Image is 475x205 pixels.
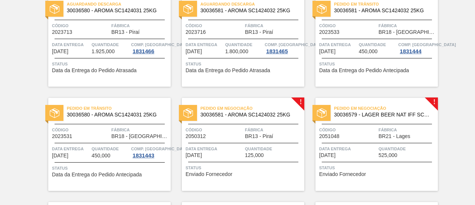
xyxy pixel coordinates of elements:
[379,29,436,35] span: BR18 - Pernambuco
[67,105,171,112] span: Pedido em Trânsito
[319,164,436,172] span: Status
[245,145,302,153] span: Quantidade
[319,49,335,54] span: 10/10/2025
[67,8,165,13] span: 30036580 - AROMA SC1424031 25KG
[359,49,378,54] span: 450,000
[319,145,377,153] span: Data Entrega
[245,22,302,29] span: Fábrica
[52,41,90,48] span: Data Entrega
[334,105,438,112] span: Pedido em Negociação
[225,41,263,48] span: Quantidade
[398,41,436,54] a: Comp. [GEOGRAPHIC_DATA]1831444
[186,134,206,139] span: 2050312
[50,108,59,118] img: status
[304,98,438,191] a: !statusPedido em Negociação30036579 - LAGER BEER NAT IFF SC1387996Código2051048FábricaBR21 - Lage...
[186,164,302,172] span: Status
[186,172,232,177] span: Enviado Fornecedor
[186,41,223,48] span: Data Entrega
[265,41,322,48] span: Comp. Carga
[171,98,304,191] a: !statusPedido em Negociação30036581 - AROMA SC1424032 25KGCódigo2050312FábricaBR13 - PiraíData En...
[131,48,155,54] div: 1831466
[225,49,248,54] span: 1.800,000
[200,112,298,118] span: 30036581 - AROMA SC1424032 25KG
[186,153,202,158] span: 15/10/2025
[186,22,243,29] span: Código
[379,22,436,29] span: Fábrica
[319,29,340,35] span: 2023533
[317,108,327,118] img: status
[111,29,140,35] span: BR13 - Piraí
[379,145,436,153] span: Quantidade
[52,126,109,134] span: Código
[50,4,59,14] img: status
[398,41,456,48] span: Comp. Carga
[319,60,436,68] span: Status
[245,134,273,139] span: BR13 - Piraí
[67,0,171,8] span: Aguardando Descarga
[334,0,438,8] span: Pedido em Trânsito
[200,8,298,13] span: 30036581 - AROMA SC1424032 25KG
[186,68,270,73] span: Data da Entrega do Pedido Atrasada
[359,41,397,48] span: Quantidade
[52,172,142,177] span: Data da Entrega do Pedido Antecipada
[111,126,169,134] span: Fábrica
[92,41,130,48] span: Quantidade
[186,145,243,153] span: Data Entrega
[131,145,169,158] a: Comp. [GEOGRAPHIC_DATA]1831443
[52,145,90,153] span: Data Entrega
[200,0,304,8] span: Aguardando Descarga
[379,134,410,139] span: BR21 - Lages
[52,134,72,139] span: 2023531
[92,153,111,158] span: 450,000
[334,8,432,13] span: 30036581 - AROMA SC1424032 25KG
[52,29,72,35] span: 2023713
[245,153,264,158] span: 125,000
[183,108,193,118] img: status
[52,60,169,68] span: Status
[265,41,302,54] a: Comp. [GEOGRAPHIC_DATA]1831465
[319,41,357,48] span: Data Entrega
[52,49,68,54] span: 09/10/2025
[52,22,109,29] span: Código
[379,153,397,158] span: 525,000
[131,41,189,48] span: Comp. Carga
[319,126,377,134] span: Código
[334,112,432,118] span: 30036579 - LAGER BEER NAT IFF SC1387996
[183,4,193,14] img: status
[319,172,366,177] span: Enviado Fornecedor
[319,68,409,73] span: Data da Entrega do Pedido Antecipada
[186,49,202,54] span: 09/10/2025
[265,48,289,54] div: 1831465
[67,112,165,118] span: 30036580 - AROMA SC1424031 25KG
[92,145,130,153] span: Quantidade
[319,134,340,139] span: 2051048
[131,41,169,54] a: Comp. [GEOGRAPHIC_DATA]1831466
[245,29,273,35] span: BR13 - Piraí
[200,105,304,112] span: Pedido em Negociação
[131,153,155,158] div: 1831443
[52,153,68,158] span: 10/10/2025
[186,29,206,35] span: 2023716
[111,22,169,29] span: Fábrica
[379,126,436,134] span: Fábrica
[92,49,115,54] span: 1.925,000
[186,60,302,68] span: Status
[52,68,137,73] span: Data da Entrega do Pedido Atrasada
[319,153,335,158] span: 17/10/2025
[319,22,377,29] span: Código
[52,164,169,172] span: Status
[111,134,169,139] span: BR18 - Pernambuco
[245,126,302,134] span: Fábrica
[317,4,327,14] img: status
[398,48,423,54] div: 1831444
[131,145,189,153] span: Comp. Carga
[186,126,243,134] span: Código
[37,98,171,191] a: statusPedido em Trânsito30036580 - AROMA SC1424031 25KGCódigo2023531FábricaBR18 - [GEOGRAPHIC_DAT...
